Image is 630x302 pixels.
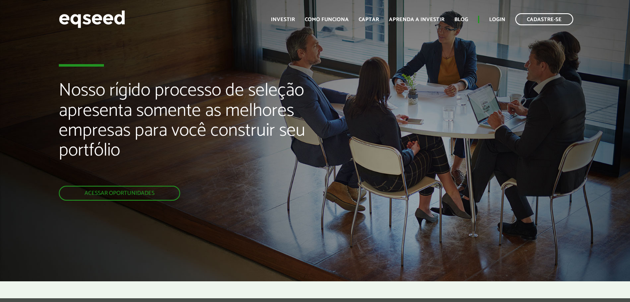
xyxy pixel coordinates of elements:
a: Investir [271,17,295,22]
a: Login [489,17,505,22]
a: Cadastre-se [515,13,573,25]
img: EqSeed [59,8,125,30]
a: Aprenda a investir [389,17,444,22]
a: Como funciona [305,17,349,22]
a: Acessar oportunidades [59,186,180,201]
h2: Nosso rígido processo de seleção apresenta somente as melhores empresas para você construir seu p... [59,81,362,186]
a: Blog [454,17,468,22]
a: Captar [359,17,379,22]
